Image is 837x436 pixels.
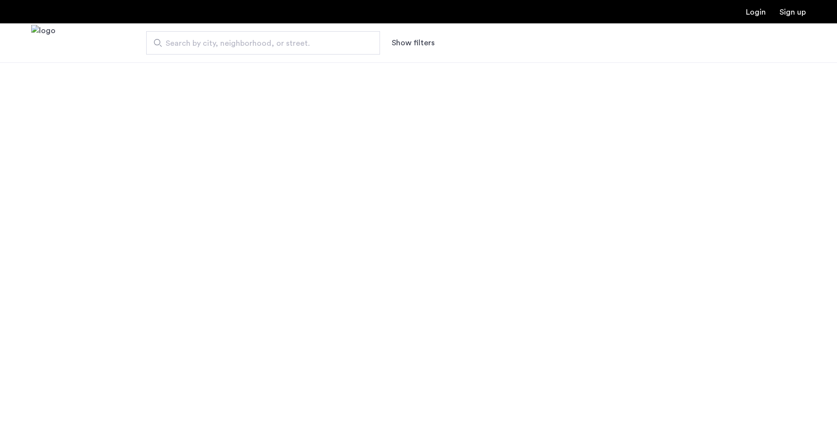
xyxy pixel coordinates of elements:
[780,8,806,16] a: Registration
[166,38,353,49] span: Search by city, neighborhood, or street.
[31,25,56,61] img: logo
[146,31,380,55] input: Apartment Search
[392,37,435,49] button: Show or hide filters
[746,8,766,16] a: Login
[31,25,56,61] a: Cazamio Logo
